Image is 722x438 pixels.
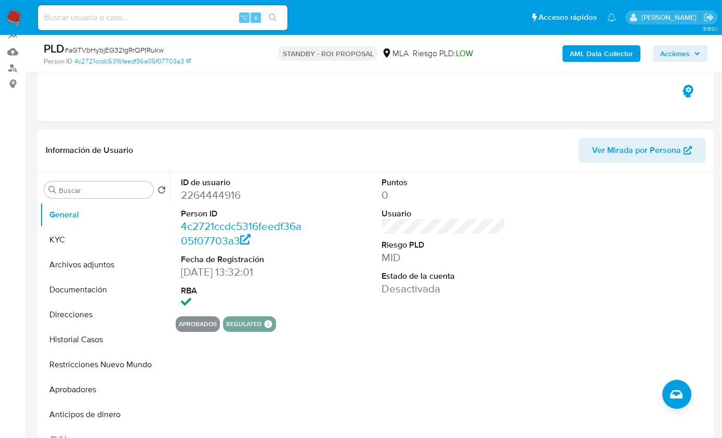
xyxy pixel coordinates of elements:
dd: MID [382,250,505,265]
dt: Usuario [382,208,505,220]
span: 3.150.1 [702,24,717,33]
button: Ver Mirada por Persona [579,138,705,163]
button: KYC [40,227,170,252]
span: s [254,12,257,22]
div: MLA [382,48,408,59]
span: # aGTVbHybjEG32IgRrQPtRukw [64,45,164,55]
button: Acciones [653,45,707,62]
a: Notificaciones [607,13,616,22]
button: General [40,202,170,227]
span: ⌥ [240,12,248,22]
dt: Riesgo PLD [382,239,505,251]
dt: Estado de la cuenta [382,270,505,282]
button: Anticipos de dinero [40,402,170,427]
span: Riesgo PLD: [412,48,472,59]
dt: Person ID [181,208,305,220]
button: Documentación [40,277,170,302]
span: LOW [455,47,472,59]
button: Archivos adjuntos [40,252,170,277]
a: 4c2721ccdc5316feedf36a05f07703a3 [181,218,301,248]
button: Aprobados [179,322,217,326]
dd: [DATE] 13:32:01 [181,265,305,279]
button: search-icon [262,10,283,25]
dt: Puntos [382,177,505,188]
dd: 0 [382,188,505,202]
dd: Desactivada [382,281,505,296]
span: Accesos rápidos [539,12,597,23]
p: jian.marin@mercadolibre.com [641,12,700,22]
h1: Información de Usuario [46,145,133,156]
b: AML Data Collector [570,45,633,62]
dd: 2264444916 [181,188,305,202]
input: Buscar [59,186,149,195]
span: Acciones [660,45,690,62]
b: PLD [44,40,64,57]
p: STANDBY - ROI PROPOSAL [278,46,377,61]
button: Volver al orden por defecto [157,186,166,197]
button: regulated [226,322,262,326]
button: Buscar [48,186,57,194]
button: Aprobadores [40,377,170,402]
button: Restricciones Nuevo Mundo [40,352,170,377]
a: 4c2721ccdc5316feedf36a05f07703a3 [74,57,191,66]
input: Buscar usuario o caso... [38,11,287,24]
span: Ver Mirada por Persona [592,138,681,163]
a: Salir [703,12,714,23]
dt: RBA [181,285,305,297]
dt: ID de usuario [181,177,305,188]
button: Direcciones [40,302,170,327]
button: Historial Casos [40,327,170,352]
b: Person ID [44,57,72,66]
button: AML Data Collector [562,45,640,62]
dt: Fecha de Registración [181,254,305,265]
